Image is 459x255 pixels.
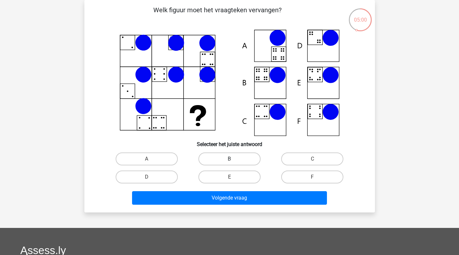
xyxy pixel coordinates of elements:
label: E [198,171,261,183]
label: D [116,171,178,183]
label: B [198,152,261,165]
label: A [116,152,178,165]
button: Volgende vraag [132,191,327,205]
label: F [281,171,343,183]
p: Welk figuur moet het vraagteken vervangen? [95,5,340,25]
div: 05:00 [348,8,372,24]
h6: Selecteer het juiste antwoord [95,136,365,147]
label: C [281,152,343,165]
